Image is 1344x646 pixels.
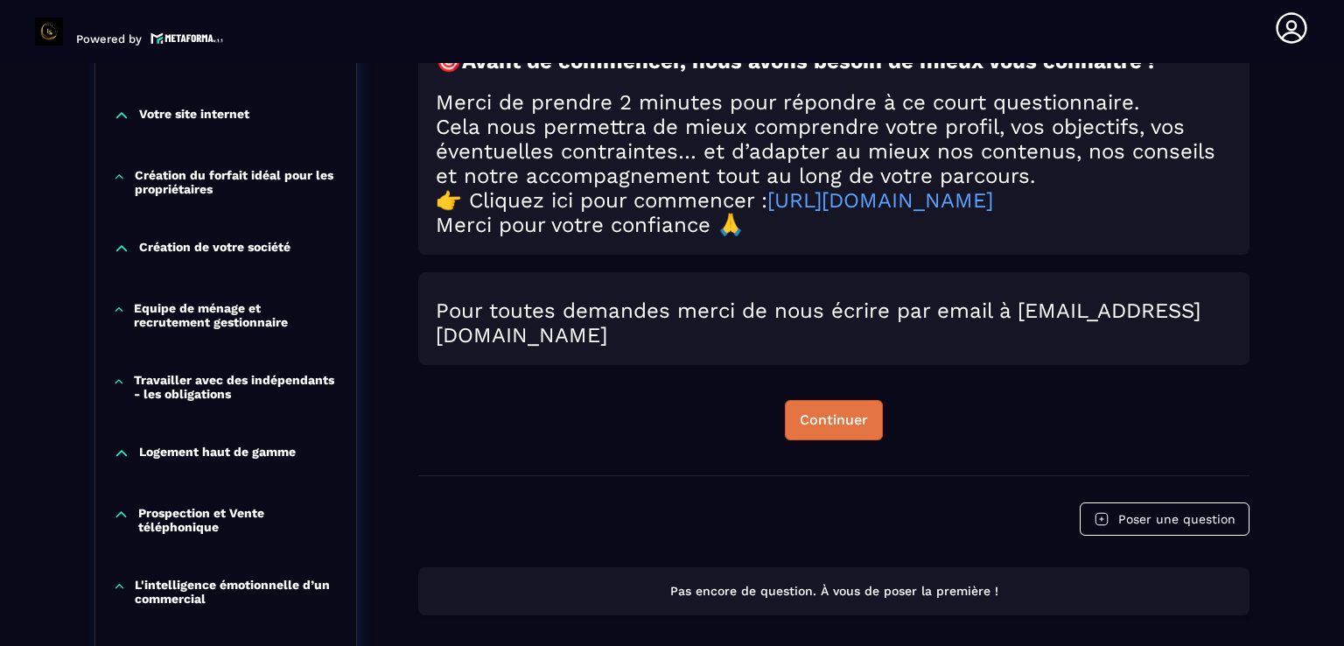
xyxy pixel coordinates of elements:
div: Continuer [800,411,868,429]
p: Pas encore de question. À vous de poser la première ! [434,583,1234,600]
p: Création du forfait idéal pour les propriétaires [135,168,339,196]
h2: Merci pour votre confiance 🙏 [436,213,1232,237]
p: Votre site internet [139,107,249,124]
p: Travailler avec des indépendants - les obligations [134,373,339,401]
button: Poser une question [1080,502,1249,536]
h2: Merci de prendre 2 minutes pour répondre à ce court questionnaire. [436,90,1232,115]
p: Equipe de ménage et recrutement gestionnaire [134,301,339,329]
a: [URL][DOMAIN_NAME] [767,188,993,213]
p: Powered by [76,32,142,46]
button: Continuer [785,400,883,440]
img: logo [150,31,224,46]
p: Création de votre société [139,240,290,257]
p: L'intelligence émotionnelle d’un commercial [135,578,339,606]
p: Logement haut de gamme [139,445,296,462]
h2: 👉 Cliquez ici pour commencer : [436,188,1232,213]
h2: Cela nous permettra de mieux comprendre votre profil, vos objectifs, vos éventuelles contraintes…... [436,115,1232,188]
p: Prospection et Vente téléphonique [138,506,339,534]
img: logo-branding [35,18,63,46]
h2: Pour toutes demandes merci de nous écrire par email à [EMAIL_ADDRESS][DOMAIN_NAME] [436,298,1232,348]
